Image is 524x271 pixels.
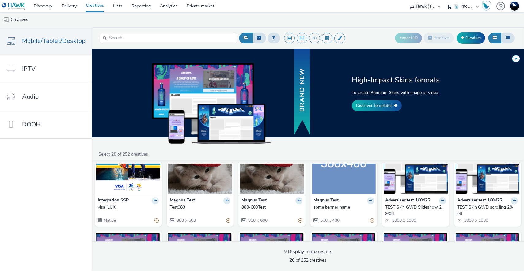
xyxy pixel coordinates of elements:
span: 980 x 600 [248,217,268,223]
a: TEST Skin GWD Slideshow 29/08 [385,204,446,217]
a: Creative [457,32,485,43]
h2: High-Impact Skins formats [352,75,457,85]
a: visa_LUX [98,204,159,210]
div: TEST Skin GWD scrolling 28/08 [457,204,516,217]
strong: Magnus Test [241,197,267,204]
strong: Integration SSP [98,197,129,204]
a: TEST Skin GWD scrolling 28/08 [457,204,518,217]
div: TEST Skin GWD Slideshow 29/08 [385,204,444,217]
span: IPTV [22,64,36,73]
a: Discover templates [352,100,402,111]
div: some banner name [313,204,372,210]
span: Mobile/Tablet/Desktop [22,36,85,45]
button: Grid [488,33,501,43]
img: example of skins on dekstop, tablet and mobile devices [152,63,271,143]
input: Search... [100,33,237,43]
img: some banner name visual [312,134,376,194]
span: Native [103,217,116,223]
span: 1800 x 1000 [463,217,488,223]
div: Partially valid [298,217,302,224]
strong: Advertiser test 160425 [457,197,502,204]
img: TEST Skin GWD Slideshow 29/08 visual [384,134,448,194]
img: Test989 visual [168,134,232,194]
button: Table [501,33,515,43]
img: banner with new text [293,48,311,137]
button: Export ID [395,33,422,43]
strong: Magnus Test [313,197,339,204]
span: DOOH [22,120,40,129]
div: 980-600Test [241,204,300,210]
img: undefined Logo [2,2,25,10]
img: Hawk Academy [482,1,491,11]
a: some banner name [313,204,374,210]
strong: Advertiser test 160425 [385,197,430,204]
button: Archive [423,33,454,43]
span: of 252 creatives [290,257,326,263]
div: Test989 [170,204,228,210]
p: To create Premium Skins with image or video. [352,89,457,96]
a: Hawk Academy [482,1,493,11]
div: Partially valid [154,217,159,224]
span: Audio [22,92,39,101]
img: TEST Skin GWD scrolling 28/08 visual [456,134,520,194]
img: Support Hawk [510,2,519,11]
strong: 20 [290,257,294,263]
span: 980 x 600 [176,217,196,223]
span: 580 x 400 [320,217,340,223]
span: 1800 x 1000 [391,217,416,223]
img: visa_LUX visual [96,134,160,194]
div: visa_LUX [98,204,156,210]
img: mobile [3,17,9,23]
div: Partially valid [226,217,230,224]
strong: Magnus Test [170,197,195,204]
img: 980-600Test visual [240,134,304,194]
a: 980-600Test [241,204,302,210]
strong: 20 [111,151,116,157]
div: Display more results [283,248,332,255]
a: Test989 [170,204,231,210]
div: Partially valid [370,217,374,224]
a: Select of 252 creatives [98,151,150,157]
